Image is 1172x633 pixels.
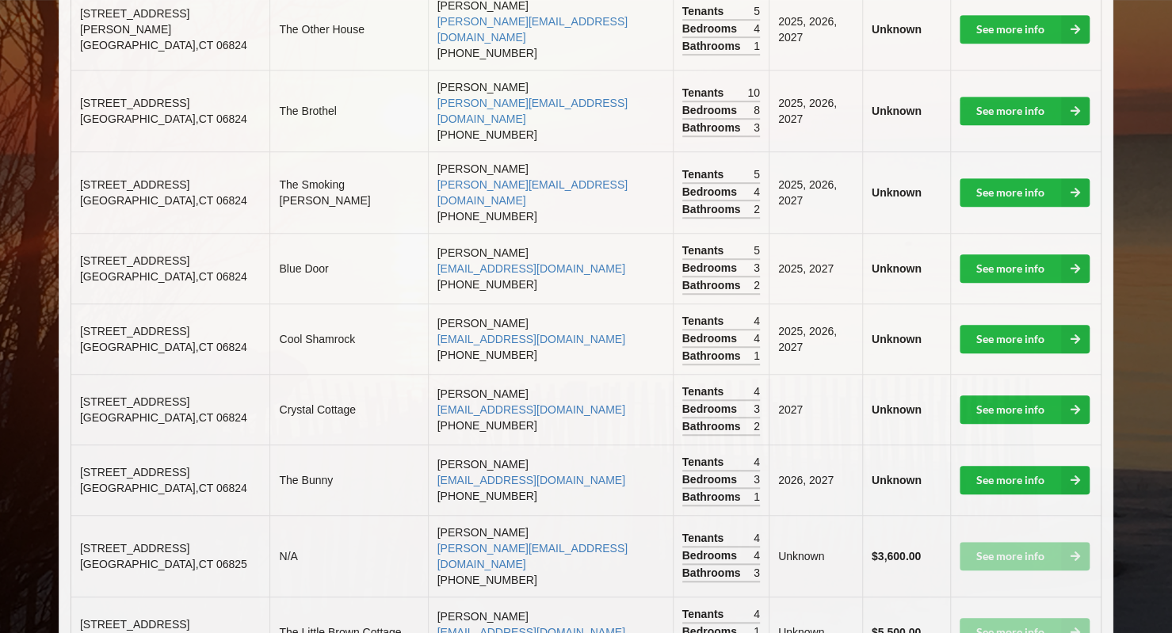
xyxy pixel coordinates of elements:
[682,102,741,118] span: Bedrooms
[754,565,760,581] span: 3
[682,3,728,19] span: Tenants
[437,542,628,570] a: [PERSON_NAME][EMAIL_ADDRESS][DOMAIN_NAME]
[682,547,741,563] span: Bedrooms
[269,151,427,233] td: The Smoking [PERSON_NAME]
[428,303,673,374] td: [PERSON_NAME] [PHONE_NUMBER]
[682,313,728,329] span: Tenants
[682,330,741,346] span: Bedrooms
[960,97,1090,125] a: See more info
[269,233,427,303] td: Blue Door
[872,403,922,416] b: Unknown
[682,277,745,293] span: Bathrooms
[269,374,427,444] td: Crystal Cottage
[682,454,728,470] span: Tenants
[754,348,760,364] span: 1
[754,489,760,505] span: 1
[80,270,247,283] span: [GEOGRAPHIC_DATA] , CT 06824
[747,85,760,101] span: 10
[682,471,741,487] span: Bedrooms
[80,112,247,125] span: [GEOGRAPHIC_DATA] , CT 06824
[754,260,760,276] span: 3
[754,606,760,622] span: 4
[80,178,189,191] span: [STREET_ADDRESS]
[754,201,760,217] span: 2
[80,97,189,109] span: [STREET_ADDRESS]
[872,105,922,117] b: Unknown
[754,530,760,546] span: 4
[769,515,862,597] td: Unknown
[80,325,189,337] span: [STREET_ADDRESS]
[437,15,628,44] a: [PERSON_NAME][EMAIL_ADDRESS][DOMAIN_NAME]
[754,102,760,118] span: 8
[80,466,189,479] span: [STREET_ADDRESS]
[428,233,673,303] td: [PERSON_NAME] [PHONE_NUMBER]
[769,444,862,515] td: 2026, 2027
[269,303,427,374] td: Cool Shamrock
[682,166,728,182] span: Tenants
[682,383,728,399] span: Tenants
[437,262,625,275] a: [EMAIL_ADDRESS][DOMAIN_NAME]
[960,466,1090,494] a: See more info
[80,618,189,631] span: [STREET_ADDRESS]
[682,184,741,200] span: Bedrooms
[80,194,247,207] span: [GEOGRAPHIC_DATA] , CT 06824
[428,70,673,151] td: [PERSON_NAME] [PHONE_NUMBER]
[754,184,760,200] span: 4
[754,120,760,135] span: 3
[428,374,673,444] td: [PERSON_NAME] [PHONE_NUMBER]
[769,151,862,233] td: 2025, 2026, 2027
[80,542,189,555] span: [STREET_ADDRESS]
[754,418,760,434] span: 2
[269,515,427,597] td: N/A
[682,489,745,505] span: Bathrooms
[769,374,862,444] td: 2027
[872,186,922,199] b: Unknown
[682,242,728,258] span: Tenants
[80,395,189,408] span: [STREET_ADDRESS]
[80,558,247,570] span: [GEOGRAPHIC_DATA] , CT 06825
[682,120,745,135] span: Bathrooms
[428,515,673,597] td: [PERSON_NAME] [PHONE_NUMBER]
[437,403,625,416] a: [EMAIL_ADDRESS][DOMAIN_NAME]
[80,7,189,36] span: [STREET_ADDRESS][PERSON_NAME]
[872,23,922,36] b: Unknown
[872,550,921,562] b: $3,600.00
[754,454,760,470] span: 4
[269,70,427,151] td: The Brothel
[682,530,728,546] span: Tenants
[80,341,247,353] span: [GEOGRAPHIC_DATA] , CT 06824
[80,482,247,494] span: [GEOGRAPHIC_DATA] , CT 06824
[437,474,625,486] a: [EMAIL_ADDRESS][DOMAIN_NAME]
[80,254,189,267] span: [STREET_ADDRESS]
[769,233,862,303] td: 2025, 2027
[682,606,728,622] span: Tenants
[682,201,745,217] span: Bathrooms
[754,401,760,417] span: 3
[754,471,760,487] span: 3
[960,325,1090,353] a: See more info
[754,383,760,399] span: 4
[872,333,922,345] b: Unknown
[754,38,760,54] span: 1
[682,565,745,581] span: Bathrooms
[754,277,760,293] span: 2
[960,254,1090,283] a: See more info
[960,15,1090,44] a: See more info
[428,444,673,515] td: [PERSON_NAME] [PHONE_NUMBER]
[437,97,628,125] a: [PERSON_NAME][EMAIL_ADDRESS][DOMAIN_NAME]
[682,21,741,36] span: Bedrooms
[428,151,673,233] td: [PERSON_NAME] [PHONE_NUMBER]
[269,444,427,515] td: The Bunny
[754,166,760,182] span: 5
[754,21,760,36] span: 4
[437,333,625,345] a: [EMAIL_ADDRESS][DOMAIN_NAME]
[437,178,628,207] a: [PERSON_NAME][EMAIL_ADDRESS][DOMAIN_NAME]
[754,313,760,329] span: 4
[754,3,760,19] span: 5
[682,401,741,417] span: Bedrooms
[682,260,741,276] span: Bedrooms
[872,474,922,486] b: Unknown
[682,85,728,101] span: Tenants
[754,330,760,346] span: 4
[960,178,1090,207] a: See more info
